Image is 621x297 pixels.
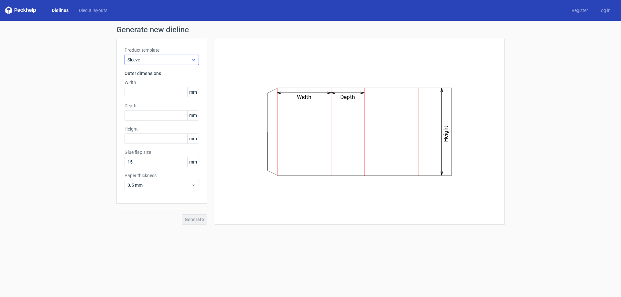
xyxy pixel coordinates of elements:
[47,7,74,14] a: Dielines
[187,134,199,143] span: mm
[127,182,191,188] span: 0.5 mm
[127,57,191,63] span: Sleeve
[125,47,199,53] label: Product template
[125,126,199,132] label: Height
[116,26,505,34] h1: Generate new dieline
[125,70,199,77] h3: Outer dimensions
[74,7,113,14] a: Diecut layouts
[125,79,199,86] label: Width
[125,102,199,109] label: Depth
[297,94,311,100] text: Width
[125,172,199,179] label: Paper thickness
[443,126,449,142] text: Height
[341,94,355,100] text: Depth
[187,87,199,97] span: mm
[593,7,616,14] a: Log in
[125,149,199,155] label: Glue flap size
[566,7,593,14] a: Register
[187,111,199,120] span: mm
[187,157,199,167] span: mm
